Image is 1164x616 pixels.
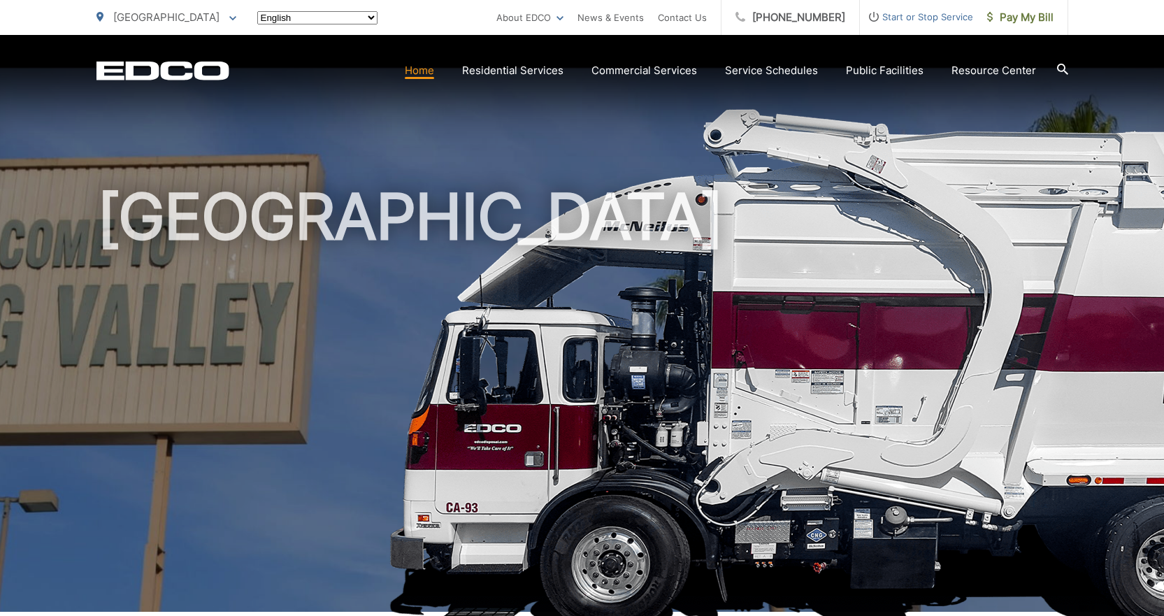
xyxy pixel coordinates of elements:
a: News & Events [577,9,644,26]
a: Residential Services [462,62,563,79]
a: Commercial Services [591,62,697,79]
span: Pay My Bill [987,9,1054,26]
a: Contact Us [658,9,707,26]
select: Select a language [257,11,378,24]
a: Resource Center [951,62,1036,79]
a: Service Schedules [725,62,818,79]
a: Home [405,62,434,79]
a: EDCD logo. Return to the homepage. [96,61,229,80]
a: Public Facilities [846,62,924,79]
a: About EDCO [496,9,563,26]
span: [GEOGRAPHIC_DATA] [113,10,220,24]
